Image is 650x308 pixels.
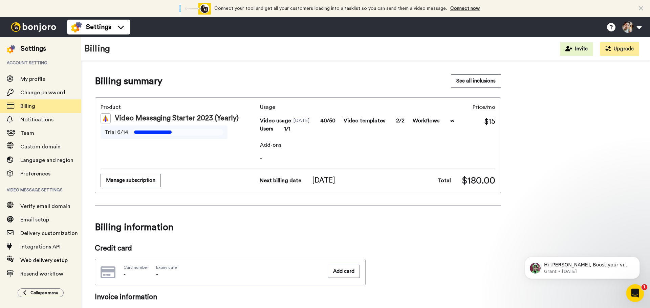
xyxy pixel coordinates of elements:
span: [DATE] [293,119,309,123]
img: vm-color.svg [101,113,111,123]
span: Billing information [95,218,501,237]
span: Custom domain [20,144,61,149]
span: Collapse menu [30,290,58,295]
span: Trial 6/14 [105,128,128,136]
button: Collapse menu [18,288,64,297]
span: Change password [20,90,65,95]
span: - [124,271,126,277]
span: - [260,155,495,163]
span: Language and region [20,158,73,163]
span: Resend workflow [20,271,63,277]
div: Video Messaging Starter 2023 (Yearly) [101,113,257,123]
span: Total [438,176,451,185]
button: Invite [560,42,593,56]
iframe: Intercom live chat [626,284,644,302]
span: Settings [86,22,111,32]
span: Invoice information [95,292,366,302]
button: Upgrade [600,42,639,56]
span: Delivery customization [20,231,78,236]
span: ∞ [450,117,455,125]
span: Usage [260,103,473,111]
div: Settings [21,44,46,53]
span: Credit card [95,243,366,254]
span: $180.00 [462,174,495,187]
a: Connect now [450,6,480,11]
span: Next billing date [260,176,301,185]
span: 2/2 [396,117,405,125]
span: Billing [20,103,35,109]
img: settings-colored.svg [7,45,15,53]
span: My profile [20,76,45,82]
span: Verify email domain [20,204,70,209]
span: Workflows [413,117,439,125]
span: Price/mo [473,103,495,111]
button: See all inclusions [451,74,501,88]
span: 1 [642,284,648,290]
img: bj-logo-header-white.svg [8,22,59,32]
span: Team [20,131,34,136]
button: Add card [328,265,360,278]
span: [DATE] [312,175,335,186]
span: Card number [124,265,148,270]
span: Expiry date [156,265,177,270]
span: Hi [PERSON_NAME], Boost your view rates with automatic re-sends of unviewed messages! We've just ... [29,20,116,86]
iframe: Intercom notifications message [515,242,650,290]
p: Message from Grant, sent 3d ago [29,26,117,32]
span: $15 [484,117,495,127]
img: settings-colored.svg [71,22,82,32]
span: Video templates [344,117,385,125]
span: Add-ons [260,141,495,149]
span: Email setup [20,217,49,222]
span: Product [101,103,257,111]
span: Integrations API [20,244,61,250]
span: Web delivery setup [20,258,68,263]
span: Users [260,125,273,133]
span: 1/1 [284,125,290,133]
span: Video usage [260,117,291,125]
button: Manage subscription [101,174,161,187]
span: Connect your tool and get all your customers loading into a tasklist so you can send them a video... [214,6,447,11]
span: 40/50 [320,117,335,125]
span: Billing summary [95,74,162,88]
span: Preferences [20,171,50,176]
span: Notifications [20,117,53,122]
div: animation [174,3,211,15]
h1: Billing [85,44,110,54]
span: - [156,271,158,277]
